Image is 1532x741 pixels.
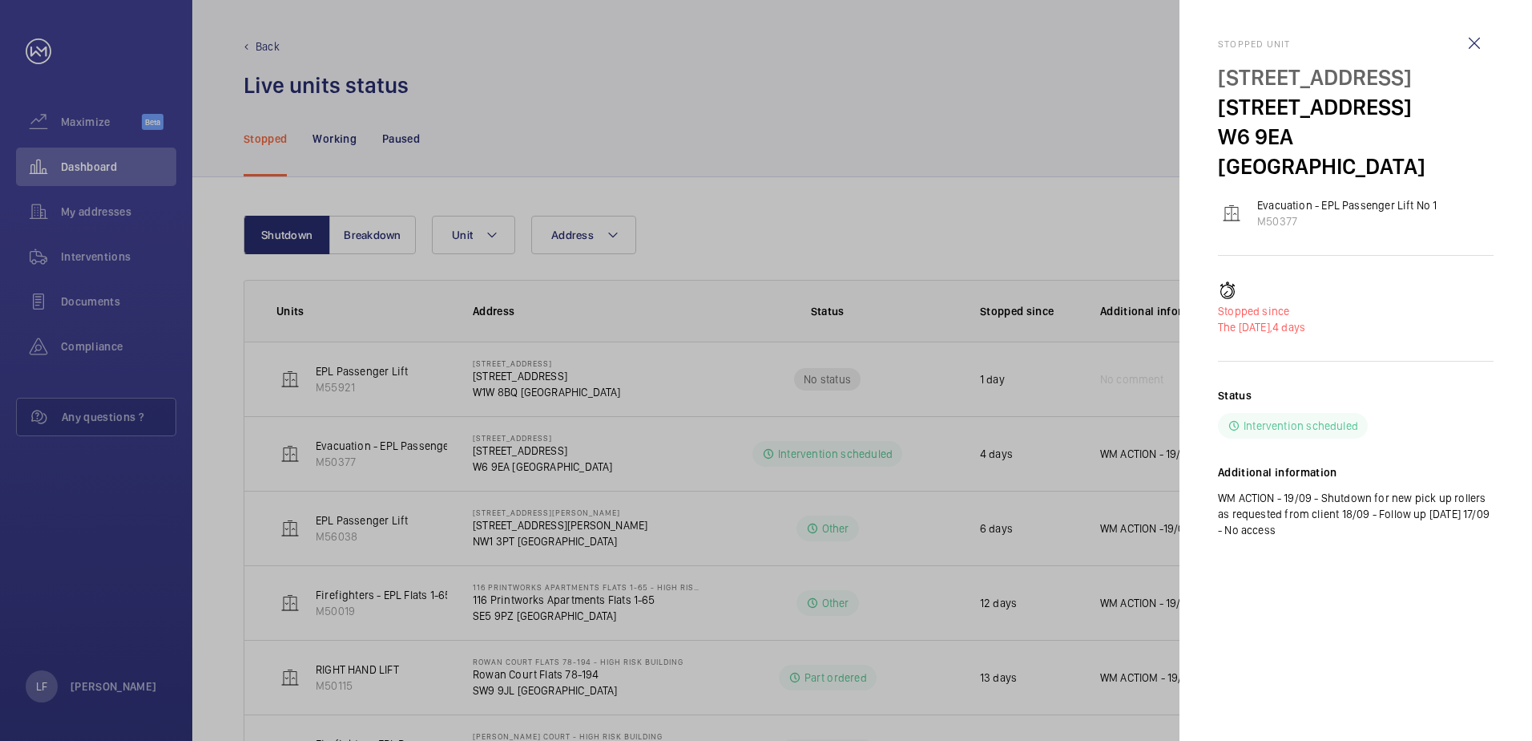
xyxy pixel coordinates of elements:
[1218,387,1252,403] h2: Status
[1218,122,1494,181] p: W6 9EA [GEOGRAPHIC_DATA]
[1218,321,1272,334] span: The [DATE],
[1218,490,1494,538] p: WM ACTION - 19/09 - Shutdown for new pick up rollers as requested from client 18/09 - Follow up [...
[1218,319,1494,335] p: 4 days
[1257,213,1437,229] p: M50377
[1218,92,1494,122] p: [STREET_ADDRESS]
[1222,204,1241,223] img: elevator.svg
[1218,38,1494,50] h2: Stopped unit
[1218,303,1494,319] p: Stopped since
[1218,464,1494,480] h2: Additional information
[1244,418,1358,434] p: Intervention scheduled
[1257,197,1437,213] p: Evacuation - EPL Passenger Lift No 1
[1218,63,1494,92] p: [STREET_ADDRESS]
